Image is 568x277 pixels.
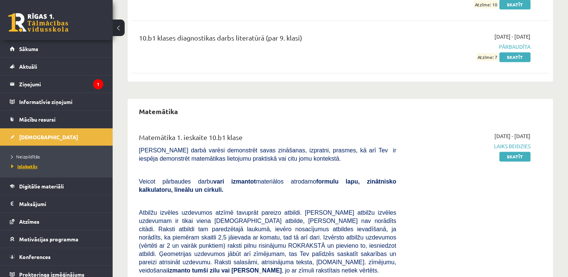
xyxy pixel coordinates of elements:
[139,209,396,274] span: Atbilžu izvēles uzdevumos atzīmē tavuprāt pareizo atbildi. [PERSON_NAME] atbilžu izvēles uzdevuma...
[213,178,256,185] b: vari izmantot
[10,230,103,248] a: Motivācijas programma
[407,142,530,150] span: Laiks beidzies
[10,213,103,230] a: Atzīmes
[139,178,396,193] b: formulu lapu, zinātnisko kalkulatoru, lineālu un cirkuli.
[93,79,103,89] i: 1
[19,63,37,70] span: Aktuāli
[19,253,51,260] span: Konferences
[19,236,78,242] span: Motivācijas programma
[10,178,103,195] a: Digitālie materiāli
[19,45,38,52] span: Sākums
[19,93,103,110] legend: Informatīvie ziņojumi
[168,267,190,274] b: izmanto
[11,154,40,160] span: Neizpildītās
[192,267,282,274] b: tumši zilu vai [PERSON_NAME]
[11,153,105,160] a: Neizpildītās
[494,132,530,140] span: [DATE] - [DATE]
[10,58,103,75] a: Aktuāli
[10,128,103,146] a: [DEMOGRAPHIC_DATA]
[19,218,39,225] span: Atzīmes
[499,152,530,161] a: Skatīt
[139,147,396,162] span: [PERSON_NAME] darbā varēsi demonstrēt savas zināšanas, izpratni, prasmes, kā arī Tev ir iespēja d...
[19,183,64,190] span: Digitālie materiāli
[19,75,103,93] legend: Ziņojumi
[139,33,396,47] div: 10.b1 klases diagnostikas darbs literatūrā (par 9. klasi)
[407,43,530,51] span: Pārbaudīta
[474,0,498,8] span: Atzīme: 10
[499,52,530,62] a: Skatīt
[494,33,530,41] span: [DATE] - [DATE]
[139,178,396,193] span: Veicot pārbaudes darbu materiālos atrodamo
[10,93,103,110] a: Informatīvie ziņojumi
[19,195,103,212] legend: Maksājumi
[19,134,78,140] span: [DEMOGRAPHIC_DATA]
[10,40,103,57] a: Sākums
[8,13,68,32] a: Rīgas 1. Tālmācības vidusskola
[19,116,56,123] span: Mācību resursi
[131,102,185,120] h2: Matemātika
[10,75,103,93] a: Ziņojumi1
[476,53,498,61] span: Atzīme: 7
[139,132,396,146] div: Matemātika 1. ieskaite 10.b1 klase
[10,248,103,265] a: Konferences
[10,195,103,212] a: Maksājumi
[11,163,105,170] a: Izlabotās
[11,163,38,169] span: Izlabotās
[10,111,103,128] a: Mācību resursi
